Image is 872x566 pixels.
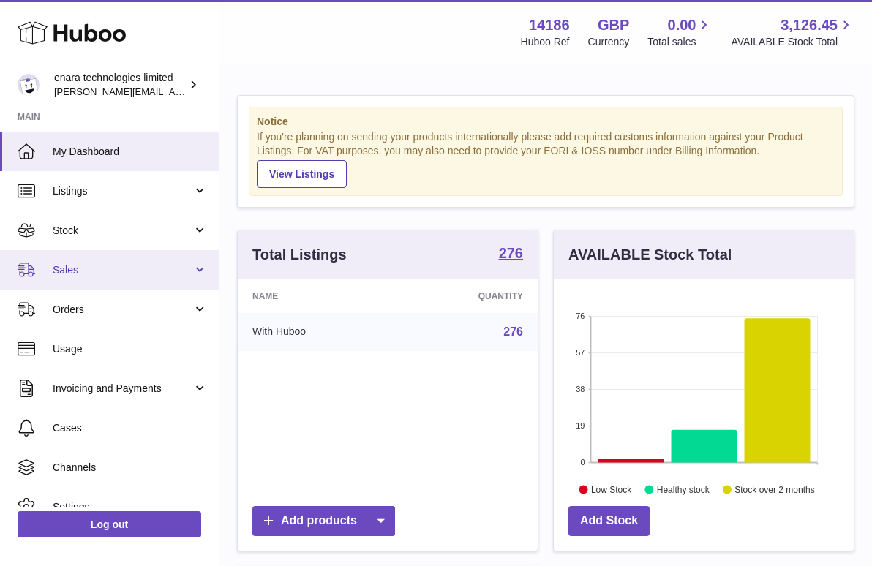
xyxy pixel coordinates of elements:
[54,71,186,99] div: enara technologies limited
[598,15,629,35] strong: GBP
[731,35,854,49] span: AVAILABLE Stock Total
[53,500,208,514] span: Settings
[657,484,710,494] text: Healthy stock
[53,382,192,396] span: Invoicing and Payments
[781,15,838,35] span: 3,126.45
[53,461,208,475] span: Channels
[576,312,585,320] text: 76
[568,506,650,536] a: Add Stock
[588,35,630,49] div: Currency
[647,15,713,49] a: 0.00 Total sales
[238,279,396,313] th: Name
[18,511,201,537] a: Log out
[731,15,854,49] a: 3,126.45 AVAILABLE Stock Total
[53,263,192,277] span: Sales
[647,35,713,49] span: Total sales
[734,484,814,494] text: Stock over 2 months
[257,160,347,188] a: View Listings
[257,130,835,187] div: If you're planning on sending your products internationally please add required customs informati...
[591,484,632,494] text: Low Stock
[53,184,192,198] span: Listings
[238,313,396,351] td: With Huboo
[53,224,192,238] span: Stock
[252,245,347,265] h3: Total Listings
[53,421,208,435] span: Cases
[252,506,395,536] a: Add products
[53,303,192,317] span: Orders
[521,35,570,49] div: Huboo Ref
[499,246,523,260] strong: 276
[18,74,40,96] img: Dee@enara.co
[503,325,523,338] a: 276
[580,458,585,467] text: 0
[499,246,523,263] a: 276
[396,279,538,313] th: Quantity
[53,342,208,356] span: Usage
[257,115,835,129] strong: Notice
[576,348,585,357] text: 57
[576,421,585,430] text: 19
[53,145,208,159] span: My Dashboard
[529,15,570,35] strong: 14186
[568,245,732,265] h3: AVAILABLE Stock Total
[668,15,696,35] span: 0.00
[54,86,293,97] span: [PERSON_NAME][EMAIL_ADDRESS][DOMAIN_NAME]
[576,385,585,393] text: 38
